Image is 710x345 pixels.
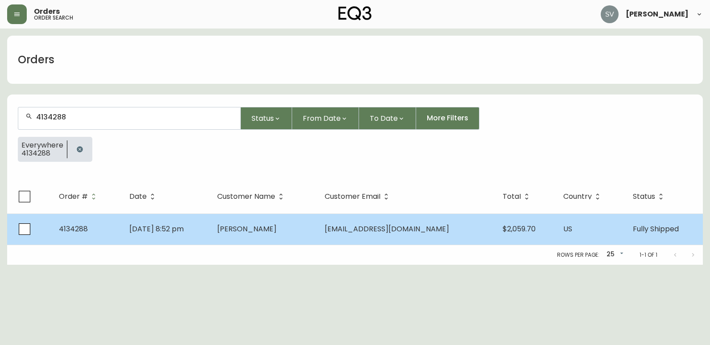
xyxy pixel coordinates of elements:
[603,247,625,262] div: 25
[601,5,619,23] img: 0ef69294c49e88f033bcbeb13310b844
[633,193,667,201] span: Status
[626,11,689,18] span: [PERSON_NAME]
[338,6,372,21] img: logo
[34,15,73,21] h5: order search
[563,193,603,201] span: Country
[21,141,63,149] span: Everywhere
[563,194,592,199] span: Country
[557,251,599,259] p: Rows per page:
[217,193,287,201] span: Customer Name
[370,113,398,124] span: To Date
[241,107,292,130] button: Status
[34,8,60,15] span: Orders
[325,194,380,199] span: Customer Email
[217,224,277,234] span: [PERSON_NAME]
[292,107,359,130] button: From Date
[59,224,88,234] span: 4134288
[18,52,54,67] h1: Orders
[640,251,657,259] p: 1-1 of 1
[563,224,572,234] span: US
[129,193,158,201] span: Date
[416,107,479,130] button: More Filters
[217,194,275,199] span: Customer Name
[21,149,63,157] span: 4134288
[503,224,536,234] span: $2,059.70
[252,113,274,124] span: Status
[129,194,147,199] span: Date
[36,113,233,121] input: Search
[633,194,655,199] span: Status
[325,193,392,201] span: Customer Email
[303,113,341,124] span: From Date
[325,224,449,234] span: [EMAIL_ADDRESS][DOMAIN_NAME]
[359,107,416,130] button: To Date
[427,113,468,123] span: More Filters
[633,224,679,234] span: Fully Shipped
[59,193,99,201] span: Order #
[503,194,521,199] span: Total
[503,193,532,201] span: Total
[59,194,88,199] span: Order #
[129,224,184,234] span: [DATE] 8:52 pm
